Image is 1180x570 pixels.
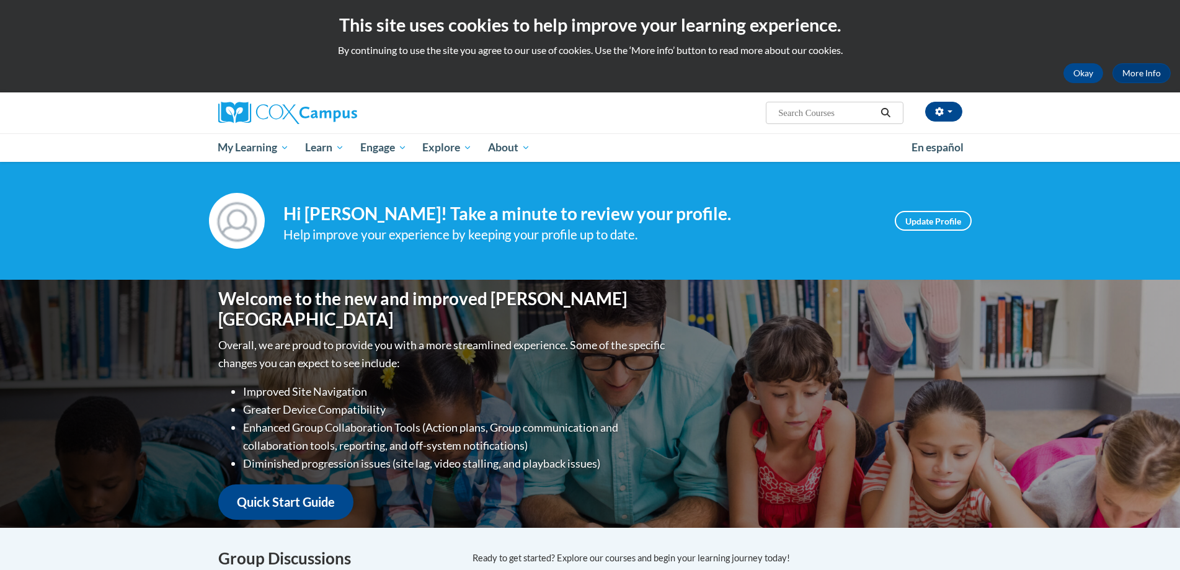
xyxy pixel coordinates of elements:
li: Improved Site Navigation [243,383,668,401]
a: Learn [297,133,352,162]
li: Diminished progression issues (site lag, video stalling, and playback issues) [243,455,668,473]
button: Account Settings [925,102,962,122]
h2: This site uses cookies to help improve your learning experience. [9,12,1171,37]
li: Greater Device Compatibility [243,401,668,419]
a: Engage [352,133,415,162]
h4: Hi [PERSON_NAME]! Take a minute to review your profile. [283,203,876,225]
a: About [480,133,538,162]
p: By continuing to use the site you agree to our use of cookies. Use the ‘More info’ button to read... [9,43,1171,57]
a: More Info [1112,63,1171,83]
li: Enhanced Group Collaboration Tools (Action plans, Group communication and collaboration tools, re... [243,419,668,455]
span: En español [912,141,964,154]
a: My Learning [210,133,298,162]
a: Quick Start Guide [218,484,353,520]
span: My Learning [218,140,289,155]
div: Help improve your experience by keeping your profile up to date. [283,225,876,245]
img: Cox Campus [218,102,357,124]
a: Cox Campus [218,102,454,124]
span: Learn [305,140,344,155]
a: Update Profile [895,211,972,231]
span: About [488,140,530,155]
a: Explore [414,133,480,162]
div: Main menu [200,133,981,162]
h1: Welcome to the new and improved [PERSON_NAME][GEOGRAPHIC_DATA] [218,288,668,330]
span: Engage [360,140,407,155]
span: Explore [422,140,472,155]
button: Okay [1063,63,1103,83]
p: Overall, we are proud to provide you with a more streamlined experience. Some of the specific cha... [218,336,668,372]
input: Search Courses [777,105,876,120]
button: Search [876,105,895,120]
img: Profile Image [209,193,265,249]
a: En español [903,135,972,161]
